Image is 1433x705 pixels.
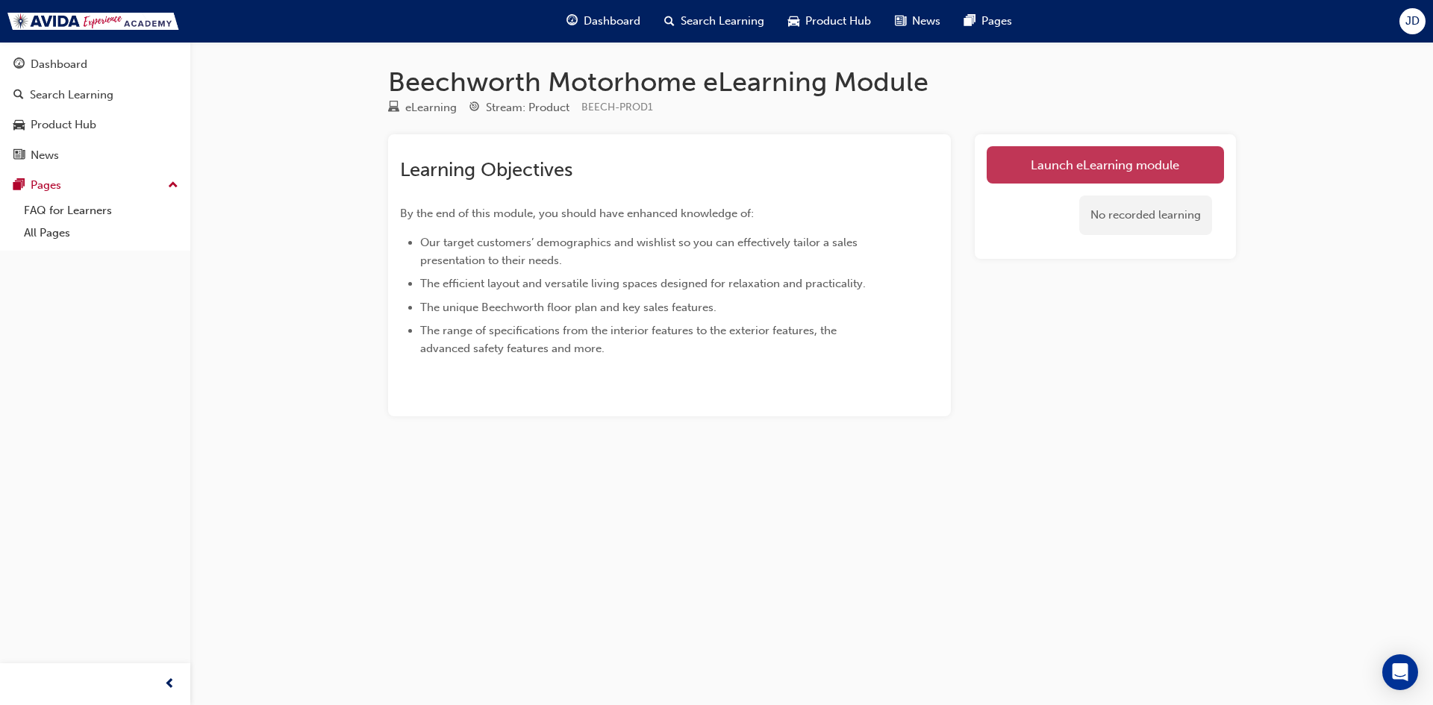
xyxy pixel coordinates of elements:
[388,98,457,117] div: Type
[566,12,578,31] span: guage-icon
[776,6,883,37] a: car-iconProduct Hub
[31,147,59,164] div: News
[6,172,184,199] button: Pages
[652,6,776,37] a: search-iconSearch Learning
[952,6,1024,37] a: pages-iconPages
[6,81,184,109] a: Search Learning
[788,12,799,31] span: car-icon
[6,48,184,172] button: DashboardSearch LearningProduct HubNews
[1079,195,1212,235] div: No recorded learning
[1399,8,1426,34] button: JD
[895,12,906,31] span: news-icon
[420,324,840,355] span: The range of specifications from the interior features to the exterior features, the advanced saf...
[31,116,96,134] div: Product Hub
[912,13,940,30] span: News
[584,13,640,30] span: Dashboard
[18,199,184,222] a: FAQ for Learners
[1405,13,1420,30] span: JD
[31,56,87,73] div: Dashboard
[469,98,569,117] div: Stream
[13,58,25,72] span: guage-icon
[168,176,178,195] span: up-icon
[987,146,1224,184] a: Launch eLearning module
[420,301,716,314] span: The unique Beechworth floor plan and key sales features.
[6,111,184,139] a: Product Hub
[400,207,754,220] span: By the end of this module, you should have enhanced knowledge of:
[13,149,25,163] span: news-icon
[388,101,399,115] span: learningResourceType_ELEARNING-icon
[964,12,975,31] span: pages-icon
[400,158,572,181] span: Learning Objectives
[581,101,653,113] span: Learning resource code
[13,179,25,192] span: pages-icon
[883,6,952,37] a: news-iconNews
[420,236,861,267] span: Our target customers’ demographics and wishlist so you can effectively tailor a sales presentatio...
[6,142,184,169] a: News
[805,13,871,30] span: Product Hub
[30,87,113,104] div: Search Learning
[981,13,1012,30] span: Pages
[31,177,61,194] div: Pages
[18,222,184,245] a: All Pages
[1382,654,1418,690] div: Open Intercom Messenger
[388,66,1236,98] h1: Beechworth Motorhome eLearning Module
[469,101,480,115] span: target-icon
[486,99,569,116] div: Stream: Product
[13,89,24,102] span: search-icon
[6,51,184,78] a: Dashboard
[664,12,675,31] span: search-icon
[164,675,175,694] span: prev-icon
[420,277,866,290] span: The efficient layout and versatile living spaces designed for relaxation and practicality.
[681,13,764,30] span: Search Learning
[555,6,652,37] a: guage-iconDashboard
[7,13,179,30] img: Trak
[13,119,25,132] span: car-icon
[405,99,457,116] div: eLearning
